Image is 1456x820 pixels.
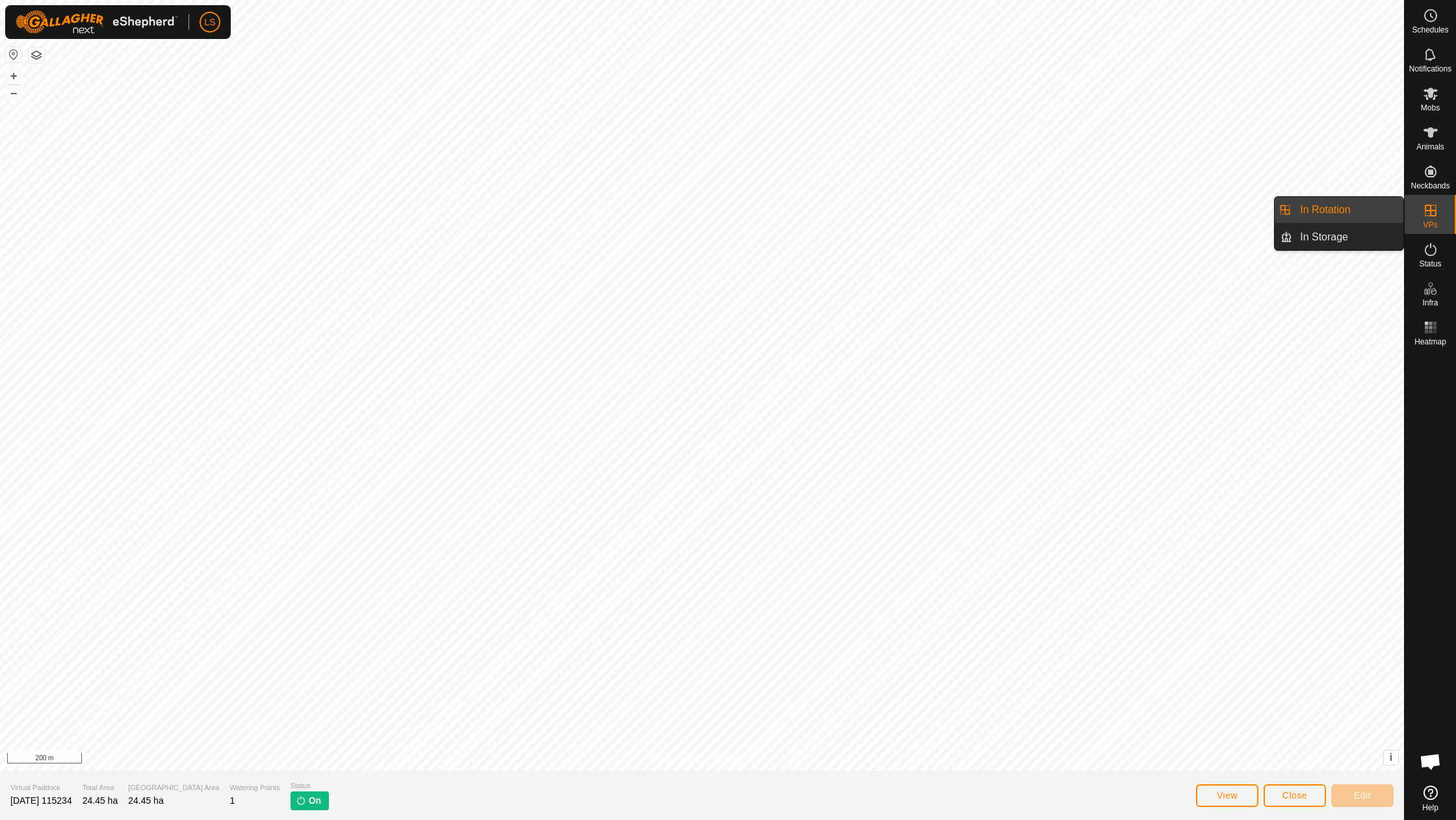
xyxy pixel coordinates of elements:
[1416,143,1444,151] span: Animals
[29,47,44,63] button: Map Layers
[1275,197,1403,223] li: In Rotation
[6,47,21,62] button: Reset Map
[1196,784,1258,807] button: View
[1410,182,1449,190] span: Neckbands
[10,782,72,793] span: Virtual Paddock
[309,794,321,808] span: On
[291,780,329,791] span: Status
[1275,224,1403,250] li: In Storage
[296,795,306,806] img: turn-on
[1264,784,1326,807] button: Close
[10,795,72,806] span: [DATE] 115234
[715,754,753,765] a: Contact Us
[1421,104,1440,112] span: Mobs
[16,10,178,34] img: Gallagher Logo
[1292,197,1403,223] a: In Rotation
[204,16,215,29] span: LS
[1409,65,1451,73] span: Notifications
[1411,742,1450,781] a: Open chat
[651,754,699,765] a: Privacy Policy
[128,782,219,793] span: [GEOGRAPHIC_DATA] Area
[83,782,118,793] span: Total Area
[1422,299,1438,307] span: Infra
[1412,26,1448,34] span: Schedules
[1422,804,1438,812] span: Help
[1331,784,1394,807] button: Edit
[1405,780,1456,817] a: Help
[6,68,21,84] button: +
[1384,750,1398,765] button: i
[229,782,279,793] span: Watering Points
[83,795,118,806] span: 24.45 ha
[1300,202,1350,218] span: In Rotation
[6,85,21,101] button: –
[1292,224,1403,250] a: In Storage
[1419,260,1441,268] span: Status
[1300,229,1348,245] span: In Storage
[1354,790,1371,801] span: Edit
[229,795,235,806] span: 1
[1423,221,1437,229] span: VPs
[1390,752,1392,763] span: i
[1217,790,1238,801] span: View
[1282,790,1307,801] span: Close
[1414,338,1446,346] span: Heatmap
[128,795,164,806] span: 24.45 ha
